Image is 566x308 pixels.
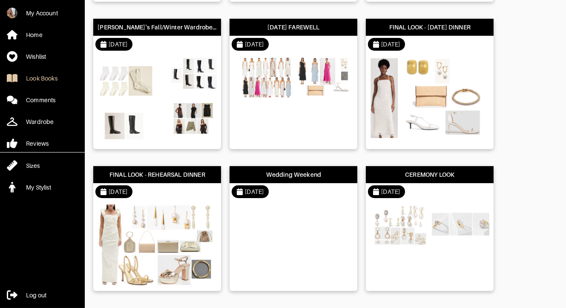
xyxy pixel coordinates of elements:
[389,23,471,32] div: FINAL LOOK - [DATE] DINNER
[296,57,353,98] img: Outfit SUNDAY FAREWELL
[98,204,213,285] img: Outfit FINAL LOOK - REHEARSAL DINNER
[26,291,46,299] div: Log out
[26,31,43,39] div: Home
[26,118,54,126] div: Wardrobe
[7,8,17,18] img: xWemDYNAqtuhRT7mQ8QZfc8g
[26,96,55,104] div: Comments
[26,52,46,61] div: Wishlist
[98,57,155,98] img: Outfit Maria's Fall/Winter Wardrobe Refresh
[267,23,320,32] div: [DATE] FAREWELL
[432,204,489,245] img: Outfit CEREMONY LOOK
[26,183,51,192] div: My Stylist
[370,57,485,138] img: Outfit FINAL LOOK - THURSDAY DINNER
[109,170,205,179] div: FINAL LOOK - REHEARSAL DINNER
[370,204,428,245] img: Outfit CEREMONY LOOK
[266,170,322,179] div: Wedding Weekend
[98,103,155,144] img: Outfit Maria's Fall/Winter Wardrobe Refresh
[381,187,400,196] div: [DATE]
[405,170,454,179] div: CEREMONY LOOK
[234,57,291,98] img: Outfit SUNDAY FAREWELL
[26,139,49,148] div: Reviews
[98,23,217,32] div: [PERSON_NAME]'s Fall/Winter Wardrobe Refresh
[245,187,264,196] div: [DATE]
[109,187,127,196] div: [DATE]
[26,74,57,83] div: Look Books
[109,40,127,49] div: [DATE]
[159,103,217,144] img: Outfit Maria's Fall/Winter Wardrobe Refresh
[159,57,217,98] img: Outfit Maria's Fall/Winter Wardrobe Refresh
[381,40,400,49] div: [DATE]
[26,161,40,170] div: Sizes
[26,9,58,17] div: My Account
[245,40,264,49] div: [DATE]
